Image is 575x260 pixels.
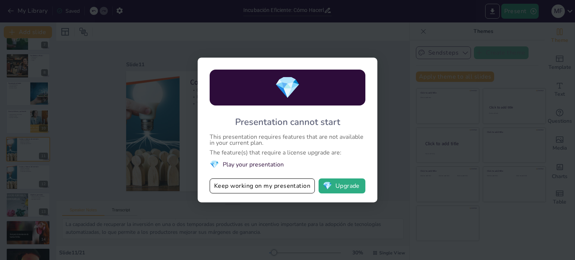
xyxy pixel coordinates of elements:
div: This presentation requires features that are not available in your current plan. [210,134,365,146]
div: The feature(s) that require a license upgrade are: [210,150,365,156]
li: Play your presentation [210,159,365,169]
button: diamondUpgrade [319,178,365,193]
div: Presentation cannot start [235,116,340,128]
span: diamond [323,182,332,190]
button: Keep working on my presentation [210,178,315,193]
span: diamond [274,73,301,102]
span: diamond [210,159,219,169]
